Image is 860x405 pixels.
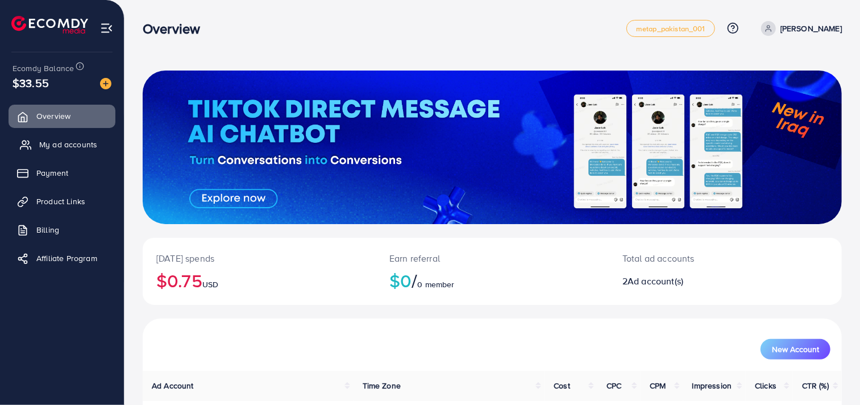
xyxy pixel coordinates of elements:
[156,270,362,291] h2: $0.75
[36,253,97,264] span: Affiliate Program
[554,380,570,391] span: Cost
[9,105,115,127] a: Overview
[36,110,70,122] span: Overview
[692,380,732,391] span: Impression
[757,21,842,36] a: [PERSON_NAME]
[802,380,829,391] span: CTR (%)
[9,190,115,213] a: Product Links
[36,167,68,179] span: Payment
[143,20,209,37] h3: Overview
[418,279,455,290] span: 0 member
[772,345,819,353] span: New Account
[650,380,666,391] span: CPM
[389,270,595,291] h2: $0
[11,16,88,34] img: logo
[755,380,776,391] span: Clicks
[100,22,113,35] img: menu
[412,267,417,294] span: /
[152,380,194,391] span: Ad Account
[636,25,705,32] span: metap_pakistan_001
[9,247,115,270] a: Affiliate Program
[36,224,59,235] span: Billing
[389,251,595,265] p: Earn referral
[9,162,115,184] a: Payment
[9,133,115,156] a: My ad accounts
[761,339,830,359] button: New Account
[622,276,770,287] h2: 2
[628,275,683,287] span: Ad account(s)
[363,380,401,391] span: Time Zone
[622,251,770,265] p: Total ad accounts
[780,22,842,35] p: [PERSON_NAME]
[202,279,218,290] span: USD
[626,20,715,37] a: metap_pakistan_001
[36,196,85,207] span: Product Links
[39,139,97,150] span: My ad accounts
[13,75,49,91] span: $33.55
[606,380,621,391] span: CPC
[156,251,362,265] p: [DATE] spends
[13,63,74,74] span: Ecomdy Balance
[100,78,111,89] img: image
[9,218,115,241] a: Billing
